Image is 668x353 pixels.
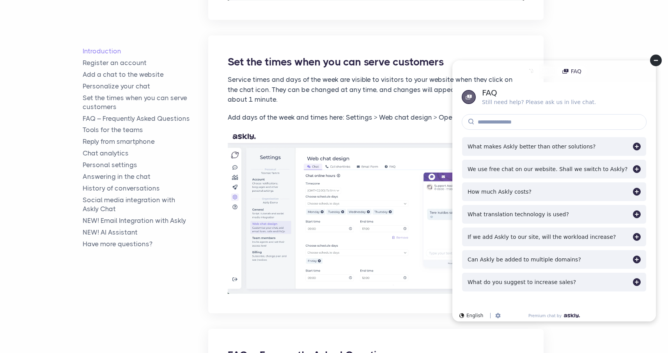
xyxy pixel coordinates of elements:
a: Reply from smartphone [83,138,209,146]
a: Social media integration withAskly Chat [83,196,209,214]
p: Add days of the week and times here: Settings > Web chat design > Operating Hours [228,113,524,123]
a: Set the times when you can serve customers [83,94,209,111]
a: Tools for the teams [83,126,209,135]
a: Add a chat to the website [83,70,209,79]
a: Have more questions? [83,240,209,249]
a: Introduction [83,47,209,56]
a: Personalize your chat [83,82,209,91]
p: Service times and days of the week are visible to visitors to your website when they click on the... [228,75,524,105]
a: Chat analytics [83,149,209,158]
a: History of conversations [83,184,209,193]
a: FAQ – Frequently Asked Questions [83,114,209,123]
iframe: Askly chat [446,54,662,328]
a: Personal settings [83,161,209,169]
a: Answering in the chat [83,172,209,181]
img: Set the chat times [228,130,524,294]
a: NEW! Email Integration with Askly [83,216,209,225]
a: NEW! AI Assistant [83,228,209,237]
a: Register an account [83,58,209,67]
h2: Set the times when you can serve customers [228,55,524,69]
